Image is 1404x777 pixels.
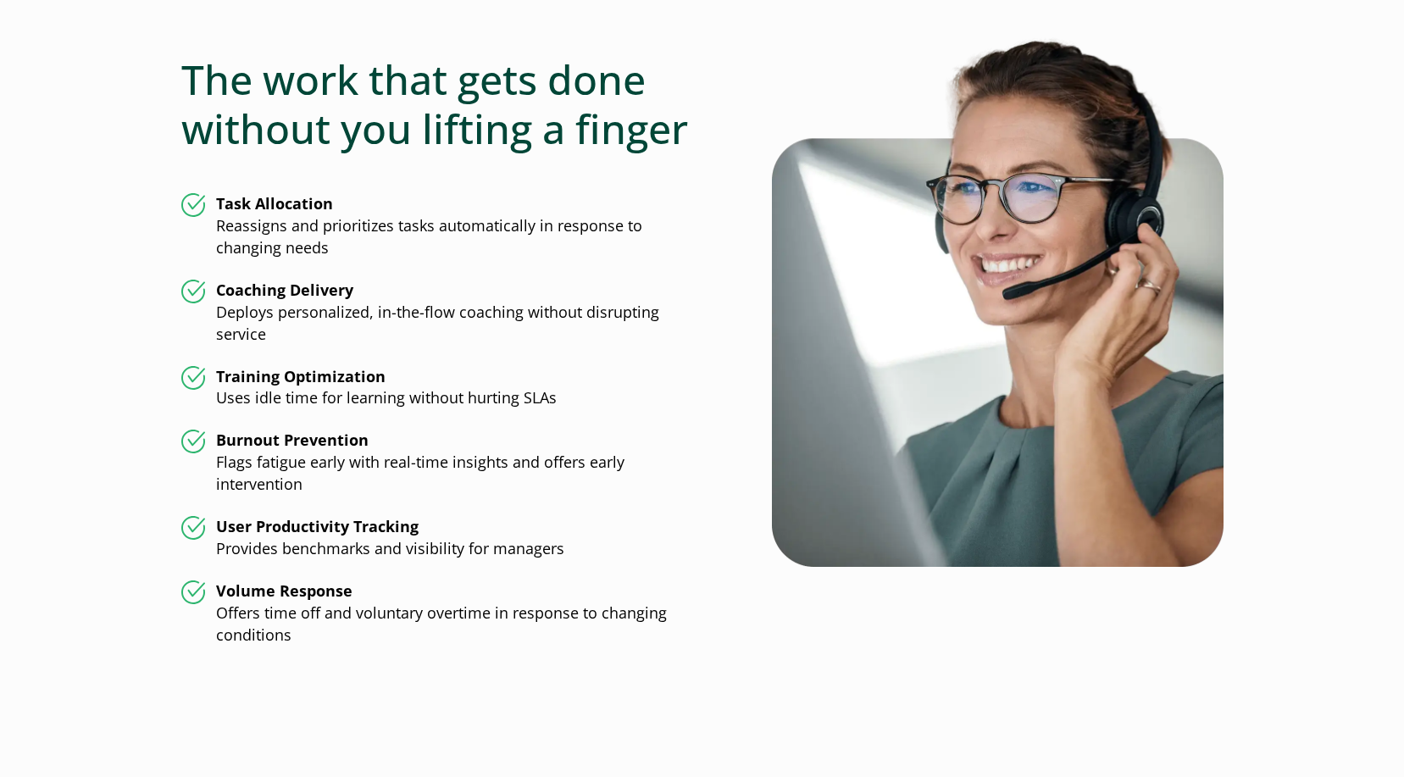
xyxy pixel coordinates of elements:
strong: Task Allocation [216,193,333,214]
li: Deploys personalized, in-the-flow coaching without disrupting service [181,280,702,346]
li: Uses idle time for learning without hurting SLAs [181,366,702,410]
strong: User Productivity Tracking [216,516,419,536]
strong: Coaching Delivery [216,280,353,300]
li: Provides benchmarks and visibility for managers [181,516,702,560]
strong: Training Optimization [216,366,386,386]
li: Offers time off and voluntary overtime in response to changing conditions [181,580,702,647]
img: Female contact center employee smiling with her headset on [772,13,1224,568]
li: Reassigns and prioritizes tasks automatically in response to changing needs [181,193,702,259]
h2: The work that gets done without you lifting a finger [181,55,702,153]
strong: Volume Response [216,580,352,601]
strong: Burnout Prevention [216,430,369,450]
li: Flags fatigue early with real-time insights and offers early intervention [181,430,702,496]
